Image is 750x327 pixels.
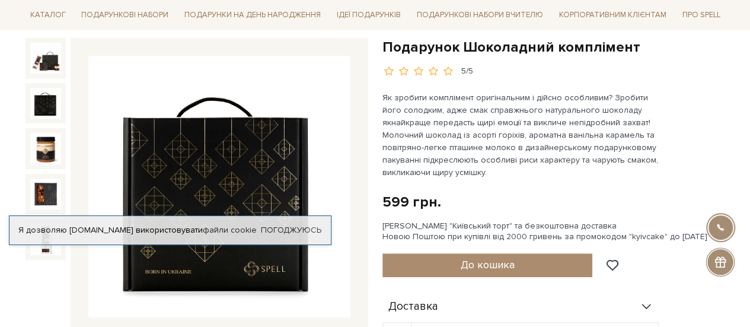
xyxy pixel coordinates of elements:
[30,179,61,209] img: Подарунок Шоколадний комплімент
[25,6,71,24] a: Каталог
[332,6,406,24] a: Ідеї подарунків
[461,66,473,77] div: 5/5
[30,133,61,164] img: Подарунок Шоколадний комплімент
[412,5,548,25] a: Подарункові набори Вчителю
[382,221,725,242] div: [PERSON_NAME] "Київський торт" та безкоштовна доставка Новою Поштою при купівлі від 2000 гривень ...
[180,6,325,24] a: Подарунки на День народження
[30,43,61,74] img: Подарунок Шоколадний комплімент
[261,225,321,236] a: Погоджуюсь
[382,193,441,211] div: 599 грн.
[388,301,438,312] span: Доставка
[554,6,671,24] a: Корпоративним клієнтам
[382,91,660,179] p: Як зробити комплімент оригінальним і дійсно особливим? Зробити його солодким, адже смак справжньо...
[460,258,514,271] span: До кошика
[382,253,593,277] button: До кошика
[30,88,61,119] img: Подарунок Шоколадний комплімент
[203,225,257,235] a: файли cookie
[76,6,173,24] a: Подарункові набори
[382,38,725,56] h1: Подарунок Шоколадний комплімент
[677,6,725,24] a: Про Spell
[9,225,331,236] div: Я дозволяю [DOMAIN_NAME] використовувати
[88,56,350,318] img: Подарунок Шоколадний комплімент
